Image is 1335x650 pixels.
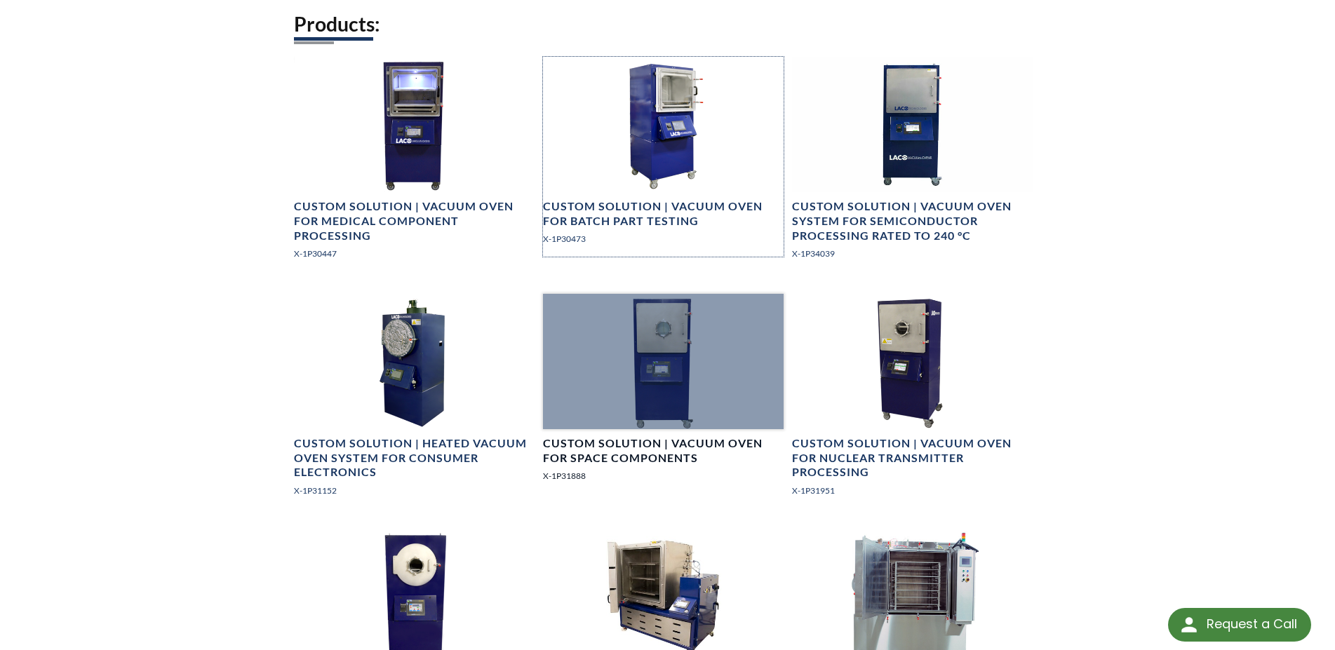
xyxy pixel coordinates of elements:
[294,436,535,480] h4: Custom Solution | Heated Vacuum Oven System for Consumer Electronics
[543,469,784,482] p: X-1P31888
[294,247,535,260] p: X-1P30447
[294,11,1042,37] h2: Products:
[792,247,1033,260] p: X-1P34039
[543,57,784,257] a: Custom Vacuum oven with internally heated aluminum shelfCustom Solution | Vacuum Oven for Batch P...
[792,57,1033,271] a: Custom Vacuum Oven, front viewCustom Solution | Vacuum Oven System for Semiconductor Processing R...
[1168,608,1311,642] div: Request a Call
[792,436,1033,480] h4: Custom Solution | Vacuum Oven for Nuclear Transmitter Processing
[543,294,784,494] a: Vacuum Oven for space components, front viewCustom Solution | Vacuum Oven for Space ComponentsX-1...
[1207,608,1297,640] div: Request a Call
[1178,614,1200,636] img: round button
[543,436,784,466] h4: Custom Solution | Vacuum Oven for Space Components
[792,294,1033,508] a: Vacuum oven for nuclear transmitter processing, front viewCustom Solution | Vacuum Oven for Nucle...
[543,199,784,229] h4: Custom Solution | Vacuum Oven for Batch Part Testing
[792,199,1033,243] h4: Custom Solution | Vacuum Oven System for Semiconductor Processing Rated to 240 °C
[294,57,535,271] a: Vacuum oven for medical component processing, front viewCustom Solution | Vacuum Oven for Medical...
[543,232,784,245] p: X-1P30473
[294,484,535,497] p: X-1P31152
[792,484,1033,497] p: X-1P31951
[294,294,535,508] a: Heated Vacuum Oven System for Consumer Electronics, angled viewCustom Solution | Heated Vacuum Ov...
[294,199,535,243] h4: Custom Solution | Vacuum Oven for Medical Component Processing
